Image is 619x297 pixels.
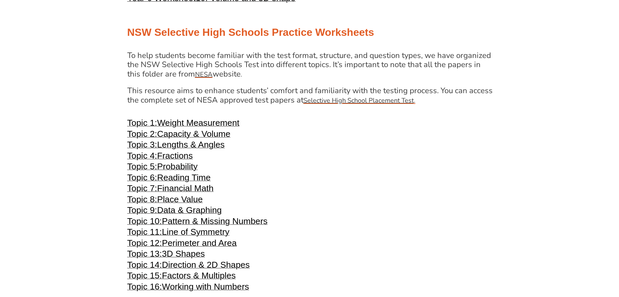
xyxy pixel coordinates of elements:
span: Reading Time [157,173,210,182]
a: Topic 4:Fractions [127,154,193,160]
span: Line of Symmetry [162,227,229,237]
span: Topic 4: [127,151,157,161]
span: Capacity & Volume [157,129,230,139]
h2: NSW Selective High Schools Practice Worksheets [127,26,492,39]
span: Perimeter and Area [162,238,237,248]
span: Topic 3: [127,140,157,149]
a: Topic 3:Lengths & Angles [127,143,225,149]
a: Topic 15:Factors & Multiples [127,274,236,280]
span: Direction & 2D Shapes [162,260,250,270]
iframe: Chat Widget [511,223,619,297]
a: Selective High School Placement Test. [303,95,415,105]
span: Probability [157,162,197,171]
a: Topic 5:Probability [127,164,198,171]
span: Topic 2: [127,129,157,139]
span: Topic 11: [127,227,162,237]
a: Topic 10:Pattern & Missing Numbers [127,219,268,226]
a: Topic 16:Working with Numbers [127,285,249,291]
a: Topic 13:3D Shapes [127,252,205,258]
span: Topic 8: [127,194,157,204]
span: 3D Shapes [162,249,205,259]
u: Selective High School Placement Test [303,96,414,105]
span: Topic 5: [127,162,157,171]
span: Topic 12: [127,238,162,248]
span: Lengths & Angles [157,140,224,149]
span: Financial Math [157,183,213,193]
span: Pattern & Missing Numbers [162,216,267,226]
span: Topic 1: [127,118,157,128]
h4: To help students become familiar with the test format, structure, and question types, we have org... [127,51,493,79]
span: Working with Numbers [162,282,249,291]
span: . [241,70,242,79]
a: Topic 6:Reading Time [127,176,211,182]
a: Topic 9:Data & Graphing [127,208,222,215]
span: Topic 10: [127,216,162,226]
h4: This resource aims to enhance students’ comfort and familiarity with the testing process. You can... [127,86,493,106]
span: Place Value [157,194,203,204]
a: Topic 8:Place Value [127,197,203,204]
span: Data & Graphing [157,205,222,215]
span: Topic 9: [127,205,157,215]
a: Topic 2:Capacity & Volume [127,132,231,138]
a: NESA [195,69,213,79]
span: Topic 16: [127,282,162,291]
a: Topic 14:Direction & 2D Shapes [127,263,250,269]
span: Topic 7: [127,183,157,193]
span: Factors & Multiples [162,271,236,280]
span: Topic 14: [127,260,162,270]
a: Topic 1:Weight Measurement [127,121,240,127]
span: . [414,96,415,105]
span: NESA [195,70,213,79]
a: Topic 11:Line of Symmetry [127,230,230,236]
span: Topic 15: [127,271,162,280]
a: Topic 12:Perimeter and Area [127,241,237,247]
span: Topic 6: [127,173,157,182]
span: Weight Measurement [157,118,239,128]
span: Fractions [157,151,193,161]
a: Topic 7:Financial Math [127,186,214,193]
span: Topic 13: [127,249,162,259]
